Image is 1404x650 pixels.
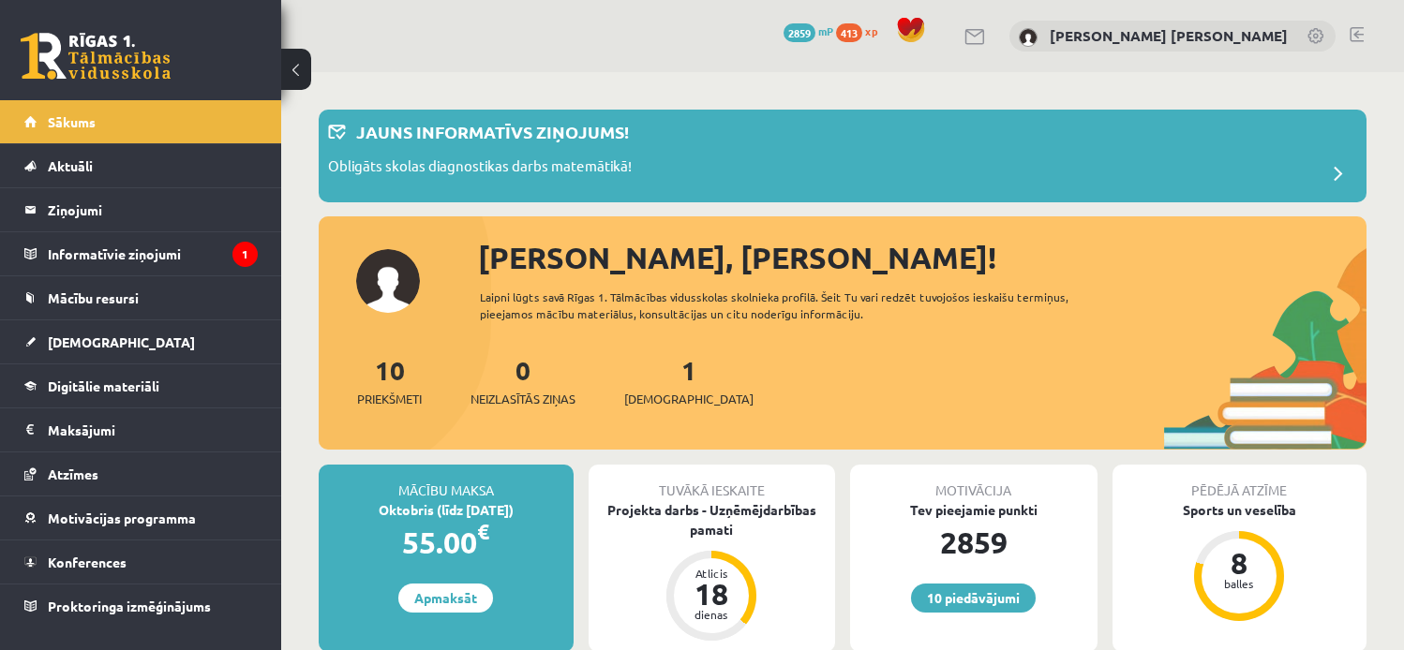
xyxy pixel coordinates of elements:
span: Sākums [48,113,96,130]
a: 413 xp [836,23,887,38]
div: Tuvākā ieskaite [589,465,836,500]
a: 2859 mP [784,23,833,38]
a: Aktuāli [24,144,258,187]
span: [DEMOGRAPHIC_DATA] [624,390,754,408]
div: Pēdējā atzīme [1113,465,1367,500]
legend: Informatīvie ziņojumi [48,232,258,275]
a: Proktoringa izmēģinājums [24,584,258,628]
a: Konferences [24,540,258,584]
span: Priekšmeti [357,390,422,408]
div: Sports un veselība [1113,500,1367,520]
img: Anželika Evartovska [1019,28,1038,47]
span: Mācību resursi [48,289,139,306]
a: Projekta darbs - Uzņēmējdarbības pamati Atlicis 18 dienas [589,500,836,643]
a: Ziņojumi [24,188,258,231]
div: Atlicis [683,568,739,579]
a: 10Priekšmeti [357,353,422,408]
div: balles [1211,578,1267,589]
a: Apmaksāt [398,584,493,613]
a: [PERSON_NAME] [PERSON_NAME] [1050,26,1288,45]
legend: Maksājumi [48,408,258,451]
div: 8 [1211,548,1267,578]
span: 413 [836,23,862,42]
div: 2859 [850,520,1098,565]
a: 10 piedāvājumi [911,584,1036,613]
a: Maksājumi [24,408,258,451]
span: Neizlasītās ziņas [470,390,575,408]
p: Jauns informatīvs ziņojums! [356,119,629,144]
span: € [477,518,489,545]
div: dienas [683,609,739,620]
p: Obligāts skolas diagnostikas darbs matemātikā! [328,155,632,182]
div: 55.00 [319,520,574,565]
span: Atzīmes [48,465,98,482]
div: Motivācija [850,465,1098,500]
div: Mācību maksa [319,465,574,500]
div: Projekta darbs - Uzņēmējdarbības pamati [589,500,836,539]
div: Laipni lūgts savā Rīgas 1. Tālmācības vidusskolas skolnieka profilā. Šeit Tu vari redzēt tuvojošo... [480,288,1109,322]
a: 1[DEMOGRAPHIC_DATA] [624,353,754,408]
legend: Ziņojumi [48,188,258,231]
div: Oktobris (līdz [DATE]) [319,500,574,520]
span: Motivācijas programma [48,510,196,526]
a: Mācību resursi [24,276,258,319]
span: mP [818,23,833,38]
a: Digitālie materiāli [24,364,258,407]
span: Aktuāli [48,157,93,174]
a: Informatīvie ziņojumi1 [24,232,258,275]
span: [DEMOGRAPHIC_DATA] [48,333,195,350]
a: Sports un veselība 8 balles [1113,500,1367,624]
span: Proktoringa izmēģinājums [48,598,211,614]
span: Digitālie materiāli [48,377,159,394]
a: Rīgas 1. Tālmācības vidusskola [21,33,171,80]
a: [DEMOGRAPHIC_DATA] [24,320,258,363]
span: 2859 [784,23,815,42]
i: 1 [232,242,258,267]
a: Motivācijas programma [24,496,258,539]
a: Jauns informatīvs ziņojums! Obligāts skolas diagnostikas darbs matemātikā! [328,119,1357,193]
span: Konferences [48,554,127,570]
div: 18 [683,579,739,609]
span: xp [865,23,877,38]
a: 0Neizlasītās ziņas [470,353,575,408]
div: [PERSON_NAME], [PERSON_NAME]! [478,235,1367,280]
div: Tev pieejamie punkti [850,500,1098,520]
a: Atzīmes [24,452,258,495]
a: Sākums [24,100,258,143]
